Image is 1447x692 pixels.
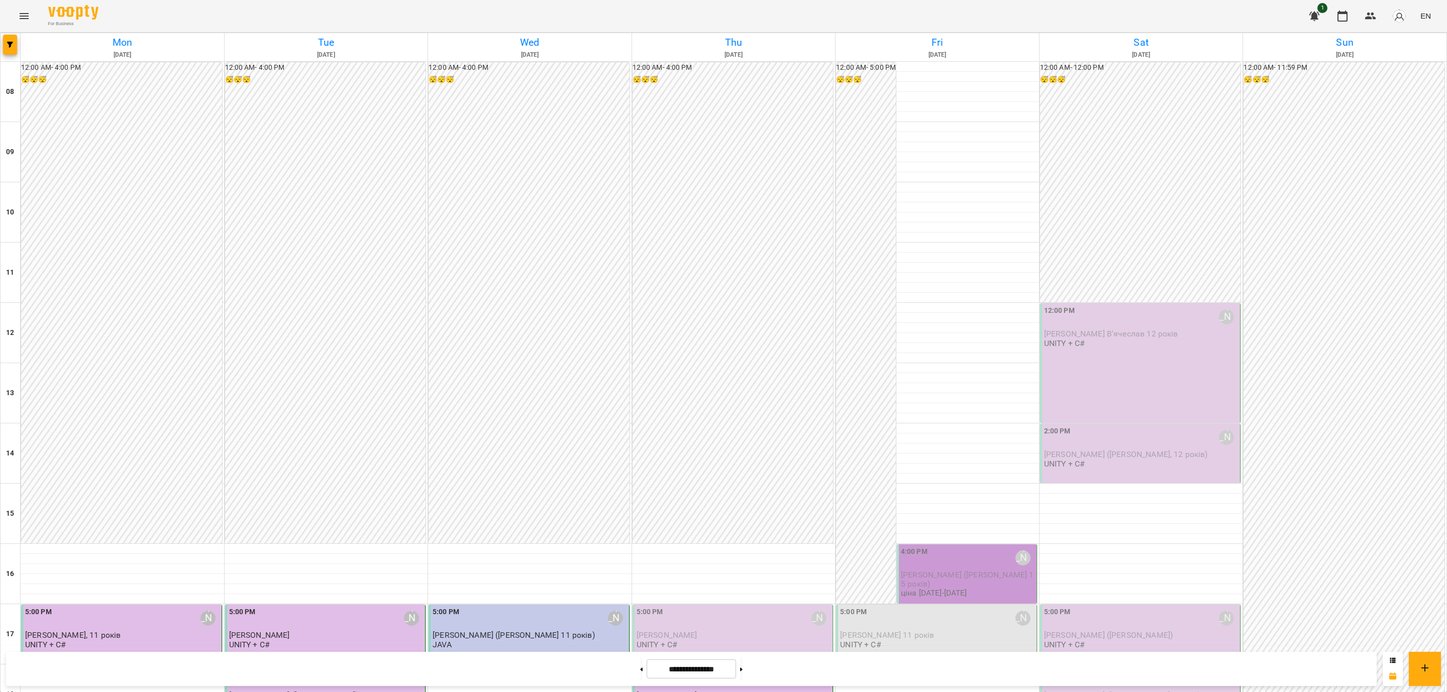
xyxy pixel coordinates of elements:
h6: 14 [6,448,14,459]
span: [PERSON_NAME] [637,630,697,640]
label: 4:00 PM [901,546,927,557]
h6: [DATE] [634,50,834,60]
span: [PERSON_NAME] ([PERSON_NAME]) [1044,630,1173,640]
h6: 12:00 AM - 5:00 PM [836,62,896,73]
div: Саенко Олександр Олександрович [1219,309,1234,324]
h6: 15 [6,508,14,519]
h6: [DATE] [226,50,427,60]
p: UNITY + C# [1044,459,1085,468]
h6: 😴😴😴 [1040,74,1241,85]
h6: 11 [6,267,14,278]
div: Саенко Олександр Олександрович [608,611,623,626]
h6: [DATE] [1041,50,1242,60]
h6: 😴😴😴 [21,74,222,85]
span: [PERSON_NAME] ([PERSON_NAME] 11 років) [433,630,595,640]
h6: 12 [6,327,14,338]
span: [PERSON_NAME] ([PERSON_NAME] 15 років) [901,570,1033,588]
label: 5:00 PM [229,607,256,618]
label: 5:00 PM [637,607,663,618]
span: For Business [48,21,98,27]
span: [PERSON_NAME] ([PERSON_NAME], 12 років) [1044,449,1208,459]
label: 5:00 PM [25,607,52,618]
button: Menu [12,4,36,28]
p: UNITY + C# [840,640,881,649]
p: UNITY + C# [1044,640,1085,649]
h6: 😴😴😴 [225,74,426,85]
span: 1 [1317,3,1327,13]
h6: Thu [634,35,834,50]
h6: Sun [1245,35,1445,50]
span: [PERSON_NAME], 11 років [25,630,121,640]
div: Саенко Олександр Олександрович [1015,611,1030,626]
span: [PERSON_NAME] В'ячеслав 12 років [1044,329,1178,338]
img: Voopty Logo [48,5,98,20]
h6: 10 [6,207,14,218]
img: avatar_s.png [1392,9,1406,23]
div: Саенко Олександр Олександрович [200,611,216,626]
h6: 12:00 AM - 4:00 PM [21,62,222,73]
h6: 09 [6,147,14,158]
h6: 16 [6,568,14,580]
h6: [DATE] [1245,50,1445,60]
p: UNITY + C# [229,640,270,649]
div: Саенко Олександр Олександрович [404,611,419,626]
label: 2:00 PM [1044,426,1071,437]
label: 5:00 PM [433,607,459,618]
label: 5:00 PM [1044,607,1071,618]
h6: 12:00 AM - 4:00 PM [633,62,834,73]
div: Саенко Олександр Олександрович [1219,611,1234,626]
h6: [DATE] [837,50,1038,60]
div: Саенко Олександр Олександрович [1219,430,1234,445]
h6: 12:00 AM - 12:00 PM [1040,62,1241,73]
label: 12:00 PM [1044,305,1075,316]
p: UNITY + C# [1044,339,1085,348]
h6: 12:00 AM - 4:00 PM [225,62,426,73]
h6: 12:00 AM - 11:59 PM [1244,62,1444,73]
p: ціна [DATE]-[DATE] [901,589,967,597]
h6: Fri [837,35,1038,50]
h6: 😴😴😴 [633,74,834,85]
div: Саенко Олександр Олександрович [811,611,826,626]
span: EN [1420,11,1431,21]
h6: 😴😴😴 [429,74,630,85]
h6: 😴😴😴 [836,74,896,85]
p: JAVA [433,640,452,649]
h6: 17 [6,629,14,640]
label: 5:00 PM [840,607,867,618]
h6: 08 [6,86,14,97]
span: [PERSON_NAME] 11 років [840,630,934,640]
button: EN [1416,7,1435,25]
h6: Wed [430,35,630,50]
p: UNITY + C# [637,640,677,649]
h6: [DATE] [22,50,223,60]
h6: Tue [226,35,427,50]
span: [PERSON_NAME] [229,630,290,640]
h6: 13 [6,388,14,399]
div: Саенко Олександр Олександрович [1015,550,1030,565]
h6: 12:00 AM - 4:00 PM [429,62,630,73]
p: UNITY + C# [25,640,66,649]
h6: 😴😴😴 [1244,74,1444,85]
h6: Mon [22,35,223,50]
h6: [DATE] [430,50,630,60]
h6: Sat [1041,35,1242,50]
